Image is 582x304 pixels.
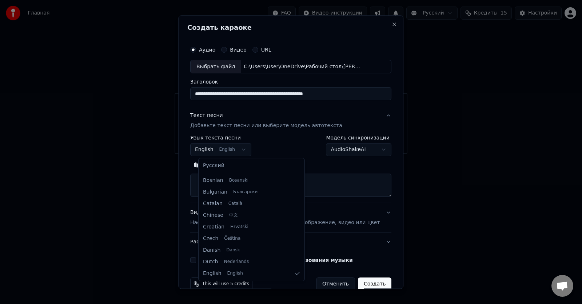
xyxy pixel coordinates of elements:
span: Dutch [203,258,218,266]
span: Русский [203,162,224,169]
span: Bosanski [229,178,248,183]
span: Bulgarian [203,189,227,196]
span: Dansk [226,247,240,253]
span: Bosnian [203,177,223,184]
span: Danish [203,247,220,254]
span: Chinese [203,212,223,219]
span: English [203,270,222,277]
span: Catalan [203,200,223,207]
span: Български [233,189,258,195]
span: 中文 [229,212,238,218]
span: Czech [203,235,218,242]
span: Čeština [224,236,240,242]
span: Croatian [203,223,224,231]
span: English [227,271,243,276]
span: Català [228,201,242,207]
span: Nederlands [224,259,249,265]
span: Hrvatski [230,224,248,230]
